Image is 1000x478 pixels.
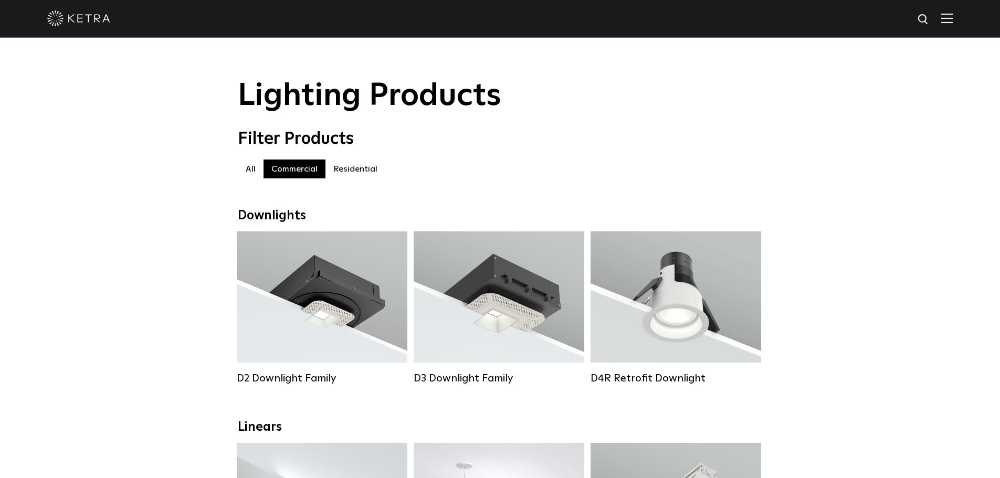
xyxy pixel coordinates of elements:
a: D4R Retrofit Downlight Lumen Output:800Colors:White / BlackBeam Angles:15° / 25° / 40° / 60°Watta... [591,231,761,385]
div: Filter Products [238,129,763,149]
label: Commercial [264,160,325,178]
span: Lighting Products [238,80,501,112]
a: D2 Downlight Family Lumen Output:1200Colors:White / Black / Gloss Black / Silver / Bronze / Silve... [237,231,407,385]
img: ketra-logo-2019-white [47,10,110,26]
a: D3 Downlight Family Lumen Output:700 / 900 / 1100Colors:White / Black / Silver / Bronze / Paintab... [414,231,584,385]
label: Residential [325,160,385,178]
div: D3 Downlight Family [414,372,584,385]
div: Downlights [238,208,763,224]
div: D2 Downlight Family [237,372,407,385]
img: search icon [917,13,930,26]
label: All [238,160,264,178]
div: D4R Retrofit Downlight [591,372,761,385]
div: Linears [238,420,763,435]
img: Hamburger%20Nav.svg [941,13,953,23]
